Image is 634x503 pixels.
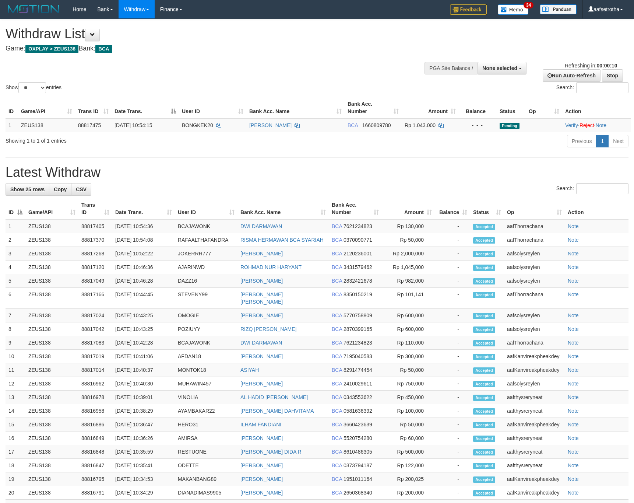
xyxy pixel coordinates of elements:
[498,4,529,15] img: Button%20Memo.svg
[435,391,470,404] td: -
[6,404,25,418] td: 14
[25,274,78,288] td: ZEUS138
[10,186,45,192] span: Show 25 rows
[25,418,78,432] td: ZEUS138
[175,445,237,459] td: RESTUONE
[344,353,372,359] span: Copy 7195040583 to clipboard
[112,274,175,288] td: [DATE] 10:46:28
[504,391,565,404] td: aafthysreryneat
[112,233,175,247] td: [DATE] 10:54:08
[332,435,342,441] span: BCA
[473,313,495,319] span: Accepted
[240,237,324,243] a: RISMA HERMAWAN BCA SYARIAH
[78,350,112,363] td: 88817019
[78,445,112,459] td: 88816848
[112,336,175,350] td: [DATE] 10:42:28
[568,394,579,400] a: Note
[112,391,175,404] td: [DATE] 10:39:01
[344,367,372,373] span: Copy 8291474454 to clipboard
[78,418,112,432] td: 88816886
[175,274,237,288] td: DAZZ16
[78,322,112,336] td: 88817042
[6,134,259,144] div: Showing 1 to 1 of 1 entries
[175,432,237,445] td: AMIRSA
[435,336,470,350] td: -
[175,350,237,363] td: AFDAN18
[435,233,470,247] td: -
[473,340,495,346] span: Accepted
[576,82,628,93] input: Search:
[473,422,495,428] span: Accepted
[6,459,25,472] td: 18
[6,261,25,274] td: 4
[112,309,175,322] td: [DATE] 10:43:25
[249,122,292,128] a: [PERSON_NAME]
[382,336,435,350] td: Rp 110,000
[76,186,87,192] span: CSV
[504,350,565,363] td: aafKanvireakpheakdey
[435,404,470,418] td: -
[382,309,435,322] td: Rp 600,000
[240,223,282,229] a: DWI DARMAWAN
[175,261,237,274] td: AJARINWD
[344,394,372,400] span: Copy 0343553622 to clipboard
[568,223,579,229] a: Note
[348,122,358,128] span: BCA
[568,422,579,427] a: Note
[71,183,91,196] a: CSV
[568,326,579,332] a: Note
[175,322,237,336] td: POZIUYY
[6,418,25,432] td: 15
[473,395,495,401] span: Accepted
[112,377,175,391] td: [DATE] 10:40:30
[78,198,112,219] th: Trans ID: activate to sort column ascending
[78,336,112,350] td: 88817083
[240,291,283,305] a: [PERSON_NAME] [PERSON_NAME]
[332,312,342,318] span: BCA
[25,445,78,459] td: ZEUS138
[175,404,237,418] td: AYAMBAKAR22
[78,274,112,288] td: 88817049
[382,198,435,219] th: Amount: activate to sort column ascending
[175,288,237,309] td: STEVENY99
[78,404,112,418] td: 88816958
[473,237,495,244] span: Accepted
[382,432,435,445] td: Rp 60,000
[332,251,342,256] span: BCA
[504,309,565,322] td: aafsolysreylen
[540,4,577,14] img: panduan.png
[95,45,112,53] span: BCA
[473,265,495,271] span: Accepted
[6,97,18,118] th: ID
[240,340,282,346] a: DWI DARMAWAN
[567,135,596,147] a: Previous
[478,62,526,74] button: None selected
[240,462,283,468] a: [PERSON_NAME]
[112,432,175,445] td: [DATE] 10:36:26
[345,97,402,118] th: Bank Acc. Number: activate to sort column ascending
[75,97,112,118] th: Trans ID: activate to sort column ascending
[175,233,237,247] td: RAFAALTHAFANDRA
[240,326,296,332] a: RIZQ [PERSON_NAME]
[49,183,71,196] a: Copy
[175,219,237,233] td: BCAJAWONK
[462,122,494,129] div: - - -
[504,445,565,459] td: aafthysreryneat
[435,247,470,261] td: -
[504,363,565,377] td: aafKanvireakpheakdey
[246,97,345,118] th: Bank Acc. Name: activate to sort column ascending
[112,198,175,219] th: Date Trans.: activate to sort column ascending
[435,288,470,309] td: -
[382,274,435,288] td: Rp 982,000
[6,247,25,261] td: 3
[112,418,175,432] td: [DATE] 10:36:47
[6,322,25,336] td: 8
[6,165,628,180] h1: Latest Withdraw
[497,97,526,118] th: Status
[344,237,372,243] span: Copy 0370090771 to clipboard
[78,261,112,274] td: 88817120
[504,233,565,247] td: aafThorrachana
[382,350,435,363] td: Rp 300,000
[175,377,237,391] td: MUHAWIN457
[568,278,579,284] a: Note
